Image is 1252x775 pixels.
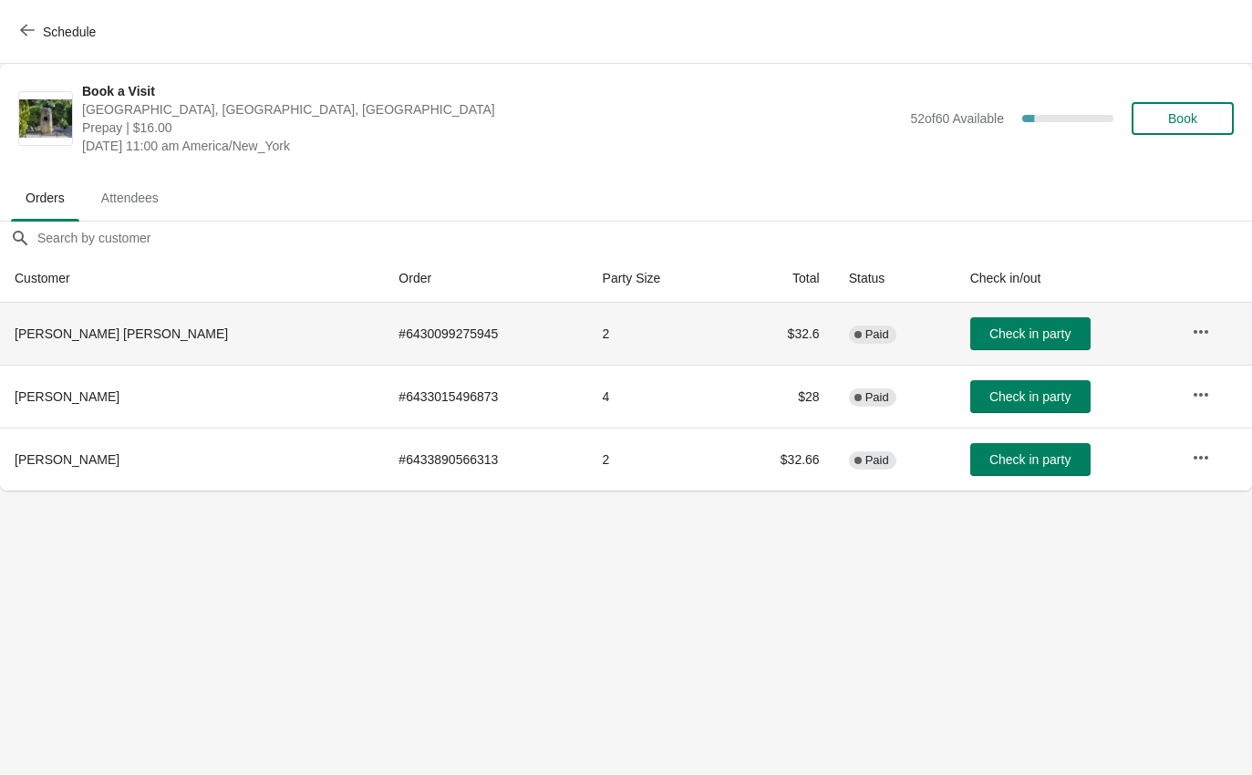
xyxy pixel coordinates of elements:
[588,303,727,365] td: 2
[82,82,901,100] span: Book a Visit
[588,365,727,428] td: 4
[1168,111,1197,126] span: Book
[910,111,1004,126] span: 52 of 60 Available
[15,452,119,467] span: [PERSON_NAME]
[865,453,889,468] span: Paid
[82,137,901,155] span: [DATE] 11:00 am America/New_York
[989,326,1071,341] span: Check in party
[834,254,956,303] th: Status
[384,303,587,365] td: # 6430099275945
[970,317,1091,350] button: Check in party
[956,254,1177,303] th: Check in/out
[15,326,228,341] span: [PERSON_NAME] [PERSON_NAME]
[989,389,1071,404] span: Check in party
[9,15,110,48] button: Schedule
[970,380,1091,413] button: Check in party
[19,99,72,138] img: Book a Visit
[865,327,889,342] span: Paid
[726,254,833,303] th: Total
[384,254,587,303] th: Order
[865,390,889,405] span: Paid
[588,428,727,491] td: 2
[1132,102,1234,135] button: Book
[970,443,1091,476] button: Check in party
[588,254,727,303] th: Party Size
[989,452,1071,467] span: Check in party
[36,222,1252,254] input: Search by customer
[43,25,96,39] span: Schedule
[82,100,901,119] span: [GEOGRAPHIC_DATA], [GEOGRAPHIC_DATA], [GEOGRAPHIC_DATA]
[15,389,119,404] span: [PERSON_NAME]
[726,428,833,491] td: $32.66
[384,428,587,491] td: # 6433890566313
[384,365,587,428] td: # 6433015496873
[726,303,833,365] td: $32.6
[87,181,173,214] span: Attendees
[726,365,833,428] td: $28
[82,119,901,137] span: Prepay | $16.00
[11,181,79,214] span: Orders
